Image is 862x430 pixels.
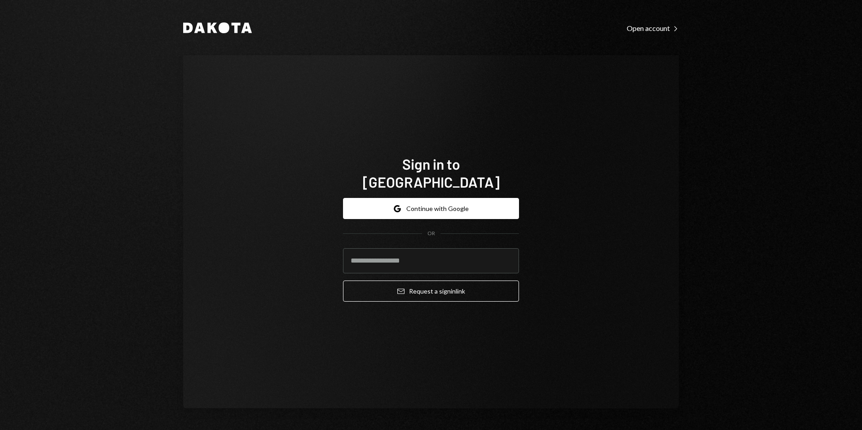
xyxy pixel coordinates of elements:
[627,23,679,33] a: Open account
[343,155,519,191] h1: Sign in to [GEOGRAPHIC_DATA]
[427,230,435,237] div: OR
[627,24,679,33] div: Open account
[343,281,519,302] button: Request a signinlink
[343,198,519,219] button: Continue with Google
